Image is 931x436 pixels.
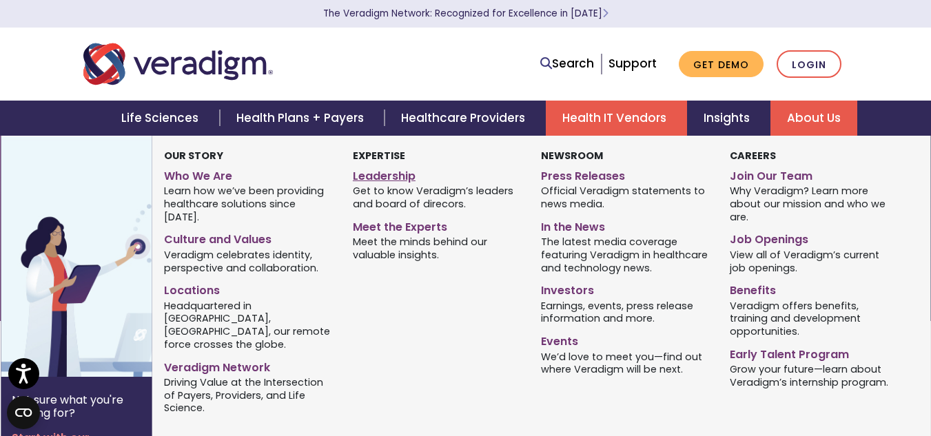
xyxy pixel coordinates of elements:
a: Search [540,54,594,73]
img: Vector image of Veradigm’s Story [1,136,223,377]
a: Support [608,55,657,72]
a: Benefits [730,278,897,298]
span: We’d love to meet you—find out where Veradigm will be next. [541,349,708,376]
a: Health Plans + Payers [220,101,385,136]
a: Meet the Experts [353,215,520,235]
strong: Newsroom [541,149,603,163]
a: Culture and Values [164,227,331,247]
a: Insights [687,101,770,136]
a: Investors [541,278,708,298]
span: The latest media coverage featuring Veradigm in healthcare and technology news. [541,235,708,275]
a: Life Sciences [105,101,219,136]
a: Events [541,329,708,349]
a: Job Openings [730,227,897,247]
span: Earnings, events, press release information and more. [541,298,708,325]
a: In the News [541,215,708,235]
span: Get to know Veradigm’s leaders and board of direcors. [353,184,520,211]
span: Meet the minds behind our valuable insights. [353,235,520,262]
img: Veradigm logo [83,41,273,87]
a: Press Releases [541,164,708,184]
a: Leadership [353,164,520,184]
span: Learn how we’ve been providing healthcare solutions since [DATE]. [164,184,331,224]
a: Health IT Vendors [546,101,687,136]
a: Healthcare Providers [385,101,546,136]
strong: Careers [730,149,776,163]
a: Get Demo [679,51,764,78]
a: Join Our Team [730,164,897,184]
span: Veradigm offers benefits, training and development opportunities. [730,298,897,338]
span: Why Veradigm? Learn more about our mission and who we are. [730,184,897,224]
a: Login [777,50,841,79]
span: Veradigm celebrates identity, perspective and collaboration. [164,247,331,274]
strong: Expertise [353,149,405,163]
span: View all of Veradigm’s current job openings. [730,247,897,274]
span: Official Veradigm statements to news media. [541,184,708,211]
span: Headquartered in [GEOGRAPHIC_DATA], [GEOGRAPHIC_DATA], our remote force crosses the globe. [164,298,331,351]
a: About Us [770,101,857,136]
span: Learn More [602,7,608,20]
a: Locations [164,278,331,298]
button: Open CMP widget [7,396,40,429]
strong: Our Story [164,149,223,163]
span: Driving Value at the Intersection of Payers, Providers, and Life Science. [164,375,331,415]
p: Not sure what you're looking for? [12,393,141,419]
a: Veradigm Network [164,355,331,375]
a: The Veradigm Network: Recognized for Excellence in [DATE]Learn More [323,7,608,20]
iframe: Drift Chat Widget [666,337,914,419]
a: Who We Are [164,164,331,184]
